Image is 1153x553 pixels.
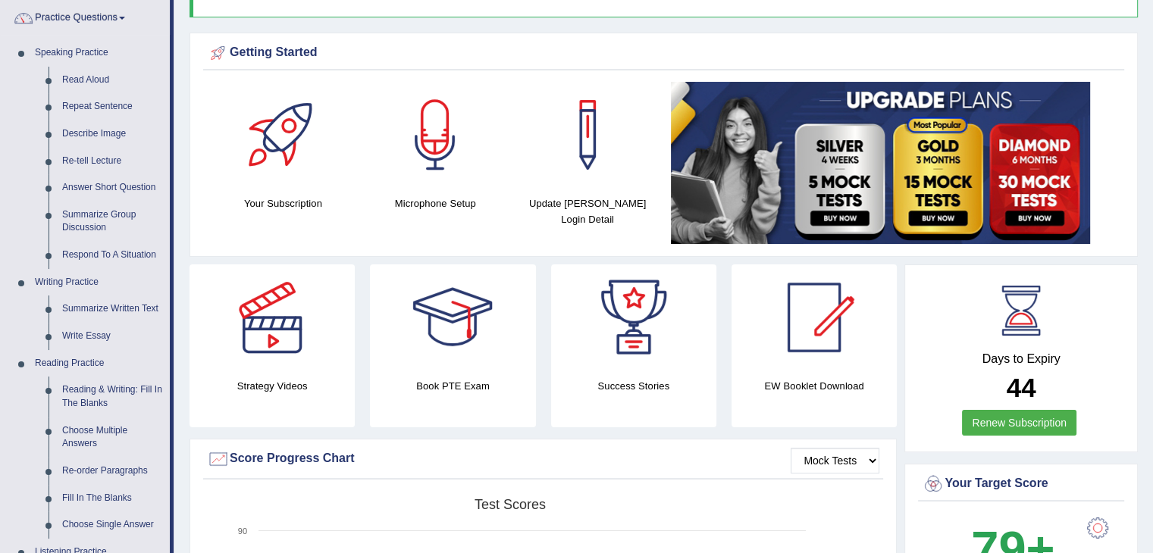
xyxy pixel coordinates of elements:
h4: Success Stories [551,378,716,394]
a: Answer Short Question [55,174,170,202]
a: Choose Multiple Answers [55,417,170,458]
h4: Your Subscription [215,195,352,211]
h4: Update [PERSON_NAME] Login Detail [519,195,656,227]
a: Writing Practice [28,269,170,296]
a: Renew Subscription [962,410,1076,436]
a: Fill In The Blanks [55,485,170,512]
div: Getting Started [207,42,1120,64]
img: small5.jpg [671,82,1090,244]
div: Your Target Score [922,473,1120,495]
a: Repeat Sentence [55,93,170,120]
a: Reading & Writing: Fill In The Blanks [55,376,170,417]
a: Reading Practice [28,350,170,377]
h4: EW Booklet Download [732,378,897,394]
a: Re-order Paragraphs [55,458,170,485]
h4: Microphone Setup [367,195,504,211]
h4: Strategy Videos [190,378,355,394]
a: Read Aloud [55,67,170,94]
a: Choose Single Answer [55,511,170,539]
div: Score Progress Chart [207,448,879,470]
a: Speaking Practice [28,39,170,67]
b: 44 [1007,373,1036,402]
tspan: Test scores [475,497,546,512]
h4: Days to Expiry [922,352,1120,366]
h4: Book PTE Exam [370,378,535,394]
a: Summarize Group Discussion [55,202,170,242]
text: 90 [238,526,247,536]
a: Summarize Written Text [55,295,170,323]
a: Write Essay [55,323,170,350]
a: Describe Image [55,120,170,148]
a: Re-tell Lecture [55,148,170,175]
a: Respond To A Situation [55,242,170,269]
